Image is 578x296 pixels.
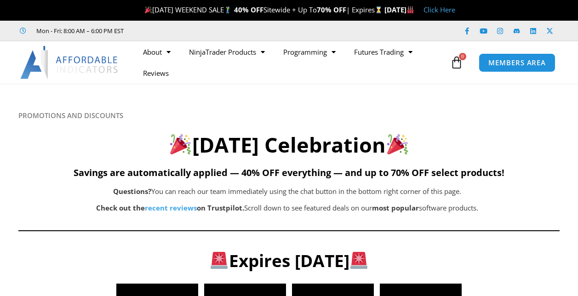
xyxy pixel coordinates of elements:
strong: 40% OFF [234,5,263,14]
iframe: Customer reviews powered by Trustpilot [137,26,275,35]
strong: 70% OFF [317,5,346,14]
img: ⌛ [375,6,382,13]
b: Questions? [113,187,151,196]
a: recent reviews [145,203,197,212]
span: 0 [459,53,466,60]
span: Mon - Fri: 8:00 AM – 6:00 PM EST [34,25,124,36]
h5: Savings are automatically applied — 40% OFF everything — and up to 70% OFF select products! [18,167,560,178]
strong: [DATE] [384,5,414,14]
a: MEMBERS AREA [479,53,555,72]
a: Reviews [134,63,178,84]
h2: [DATE] Celebration [18,131,560,159]
a: NinjaTrader Products [180,41,274,63]
img: LogoAI | Affordable Indicators – NinjaTrader [20,46,119,79]
strong: Check out the on Trustpilot. [96,203,244,212]
img: 🚨 [350,252,367,269]
img: 🏌️‍♂️ [224,6,231,13]
p: Scroll down to see featured deals on our software products. [64,202,510,215]
img: 🎉 [170,134,191,154]
img: 🎉 [145,6,152,13]
h3: Expires [DATE] [32,250,547,272]
img: 🎉 [387,134,408,154]
a: Futures Trading [345,41,422,63]
nav: Menu [134,41,448,84]
b: most popular [372,203,419,212]
a: 0 [436,49,477,76]
img: 🚨 [211,252,228,269]
a: Programming [274,41,345,63]
span: MEMBERS AREA [488,59,546,66]
span: [DATE] WEEKEND SALE Sitewide + Up To | Expires [143,5,384,14]
a: About [134,41,180,63]
img: 🏭 [407,6,414,13]
a: Click Here [423,5,455,14]
h6: PROMOTIONS AND DISCOUNTS [18,111,560,120]
p: You can reach our team immediately using the chat button in the bottom right corner of this page. [64,185,510,198]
